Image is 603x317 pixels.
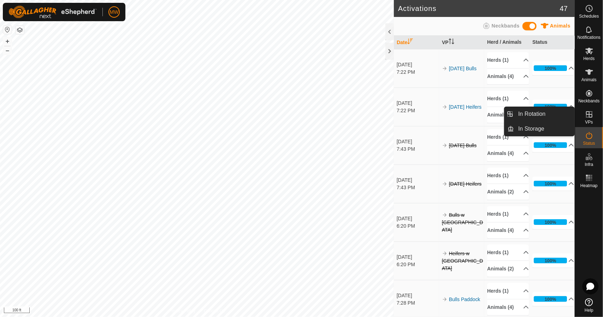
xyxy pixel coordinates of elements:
p-accordion-header: 100% [532,292,574,306]
a: [DATE] Heifers [449,104,481,110]
a: In Rotation [514,107,575,121]
a: [DATE] Bulls [449,66,477,71]
span: Herds [583,56,595,61]
p-accordion-header: Animals (4) [487,68,529,84]
th: Date [394,36,439,49]
div: 100% [545,180,556,187]
div: 100% [545,65,556,72]
s: Bulls w [GEOGRAPHIC_DATA] [442,212,483,233]
div: [DATE] [397,215,438,222]
h2: Activations [398,4,560,13]
img: arrow [442,181,448,187]
s: [DATE] Bulls [449,143,477,148]
img: Gallagher Logo [8,6,97,18]
span: Infra [585,162,593,167]
div: 7:28 PM [397,299,438,307]
div: 6:20 PM [397,222,438,230]
div: 100% [534,258,567,263]
div: 100% [545,219,556,226]
s: Heifers w [GEOGRAPHIC_DATA] [442,251,483,271]
div: 100% [545,142,556,149]
span: Status [583,141,595,145]
button: Reset Map [3,25,12,34]
th: VP [439,36,484,49]
div: [DATE] [397,253,438,261]
p-accordion-header: 100% [532,100,574,114]
span: In Rotation [519,110,546,118]
div: 100% [534,219,567,225]
span: Animals [581,78,597,82]
p-accordion-header: Herds (1) [487,283,529,299]
li: In Storage [504,122,574,136]
span: Help [585,308,593,312]
img: arrow [442,66,448,71]
button: – [3,46,12,55]
span: Schedules [579,14,599,18]
s: [DATE] Heifers [449,181,481,187]
div: 6:20 PM [397,261,438,268]
p-accordion-header: Herds (1) [487,52,529,68]
p-accordion-header: Herds (1) [487,245,529,261]
div: [DATE] [397,61,438,68]
p-accordion-header: 100% [532,253,574,268]
img: arrow [442,297,448,302]
div: 100% [534,181,567,186]
span: Animals [550,23,571,29]
div: [DATE] [397,138,438,145]
div: 7:22 PM [397,68,438,76]
p-accordion-header: Animals (2) [487,184,529,200]
span: Neckbands [492,23,520,29]
div: 7:43 PM [397,184,438,191]
img: arrow [442,212,448,218]
p-accordion-header: 100% [532,61,574,75]
a: Privacy Policy [169,308,195,314]
a: Contact Us [204,308,225,314]
div: 7:43 PM [397,145,438,153]
span: Neckbands [578,99,599,103]
div: 100% [534,142,567,148]
button: Map Layers [16,26,24,34]
p-sorticon: Activate to sort [407,40,413,45]
div: 7:22 PM [397,107,438,114]
span: Notifications [578,35,601,40]
div: 100% [545,296,556,303]
span: MW [110,8,119,16]
p-accordion-header: Herds (1) [487,91,529,107]
a: Help [575,295,603,315]
p-accordion-header: Animals (2) [487,107,529,123]
div: 100% [545,257,556,264]
div: [DATE] [397,177,438,184]
a: In Storage [514,122,575,136]
p-sorticon: Activate to sort [449,40,454,45]
span: In Storage [519,125,545,133]
p-accordion-header: Herds (1) [487,206,529,222]
p-accordion-header: 100% [532,215,574,229]
p-accordion-header: Herds (1) [487,168,529,184]
li: In Rotation [504,107,574,121]
div: [DATE] [397,292,438,299]
button: + [3,37,12,46]
th: Status [530,36,575,49]
span: Heatmap [580,184,598,188]
div: 100% [534,65,567,71]
div: [DATE] [397,100,438,107]
div: 100% [534,104,567,109]
p-accordion-header: Animals (4) [487,145,529,161]
p-accordion-header: Animals (2) [487,261,529,277]
p-accordion-header: Animals (4) [487,299,529,315]
img: arrow [442,104,448,110]
p-accordion-header: 100% [532,138,574,152]
p-accordion-header: Animals (4) [487,222,529,238]
img: arrow [442,251,448,256]
p-accordion-header: Herds (1) [487,129,529,145]
a: Bulls Paddock [449,297,480,302]
div: 100% [534,296,567,302]
p-accordion-header: 100% [532,177,574,191]
span: 47 [560,3,568,14]
img: arrow [442,143,448,148]
th: Herd / Animals [484,36,530,49]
